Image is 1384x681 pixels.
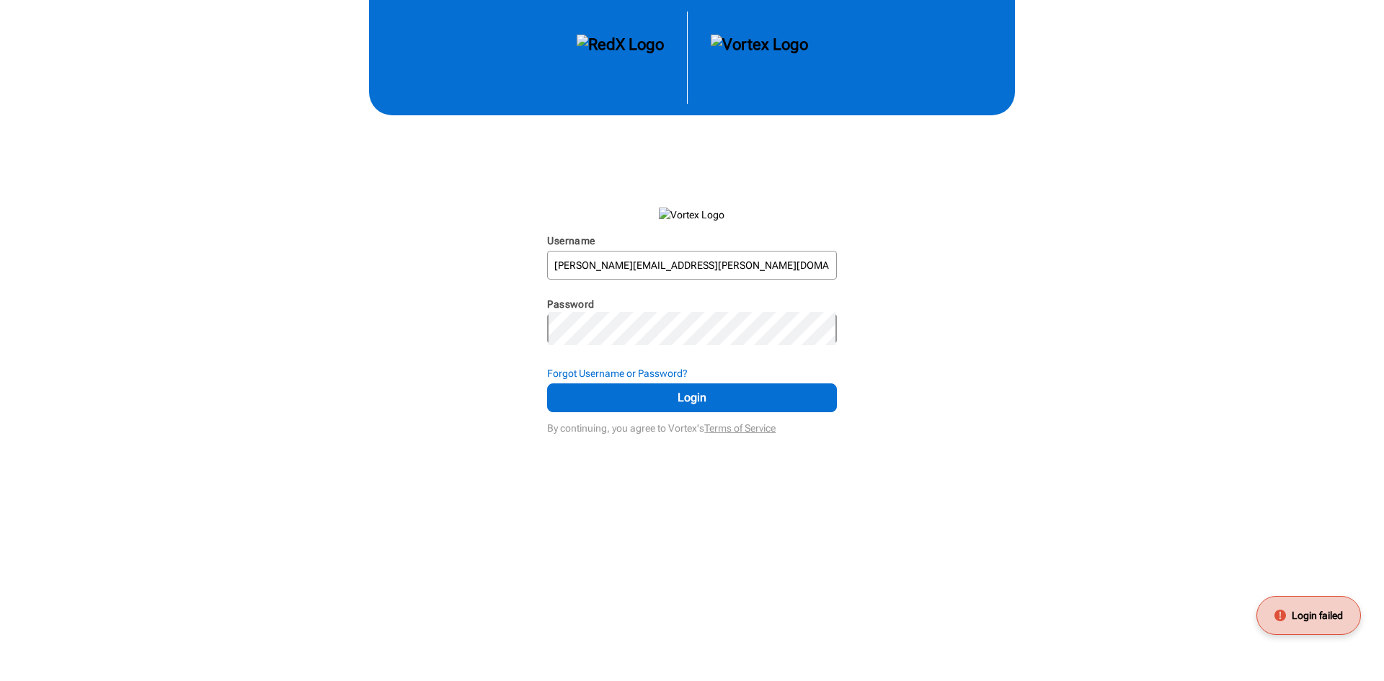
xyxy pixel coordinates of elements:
span: Login failed [1292,608,1343,623]
label: Username [547,235,595,246]
div: By continuing, you agree to Vortex's [547,415,836,435]
img: Vortex Logo [711,35,808,81]
img: RedX Logo [577,35,664,81]
div: Forgot Username or Password? [547,366,836,380]
strong: Forgot Username or Password? [547,368,688,379]
a: Terms of Service [704,422,776,434]
label: Password [547,298,594,310]
span: Login [565,389,818,406]
button: Login [547,383,836,412]
img: Vortex Logo [659,208,724,222]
